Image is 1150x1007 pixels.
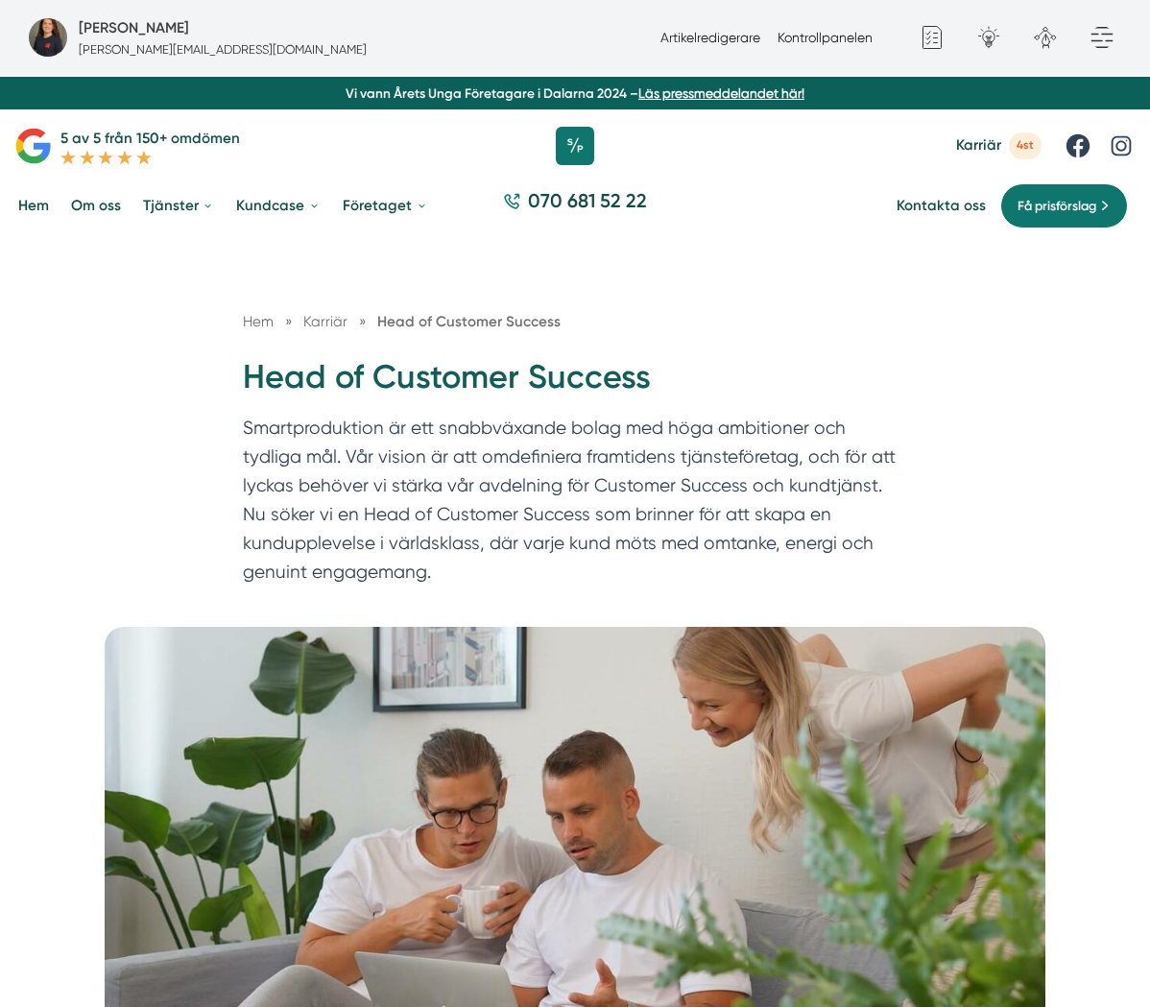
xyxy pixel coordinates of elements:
[496,188,655,225] a: 070 681 52 22
[67,182,125,230] a: Om oss
[243,313,274,330] a: Hem
[1009,132,1042,158] span: 4st
[79,16,189,39] h5: Administratör
[243,310,907,333] nav: Breadcrumb
[243,414,907,595] p: Smartproduktion är ett snabbväxande bolag med höga ambitioner och tydliga mål. Vår vision är att ...
[956,132,1042,158] a: Karriär 4st
[339,182,431,230] a: Företaget
[60,127,240,150] p: 5 av 5 från 150+ omdömen
[638,85,804,101] a: Läs pressmeddelandet här!
[8,84,1143,103] p: Vi vann Årets Unga Företagare i Dalarna 2024 –
[285,310,292,333] span: »
[528,188,647,215] span: 070 681 52 22
[29,18,67,57] img: foretagsbild-pa-smartproduktion-ett-foretag-i-dalarnas-lan.jpg
[956,136,1001,155] span: Karriär
[303,313,351,330] a: Karriär
[660,30,760,45] a: Artikelredigerare
[359,310,366,333] span: »
[79,40,367,59] p: [PERSON_NAME][EMAIL_ADDRESS][DOMAIN_NAME]
[232,182,323,230] a: Kundcase
[897,197,986,215] a: Kontakta oss
[14,182,53,230] a: Hem
[1018,196,1096,216] span: Få prisförslag
[1000,183,1128,228] a: Få prisförslag
[243,355,907,414] h1: Head of Customer Success
[139,182,218,230] a: Tjänster
[377,313,561,330] a: Head of Customer Success
[778,30,873,45] a: Kontrollpanelen
[303,313,347,330] span: Karriär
